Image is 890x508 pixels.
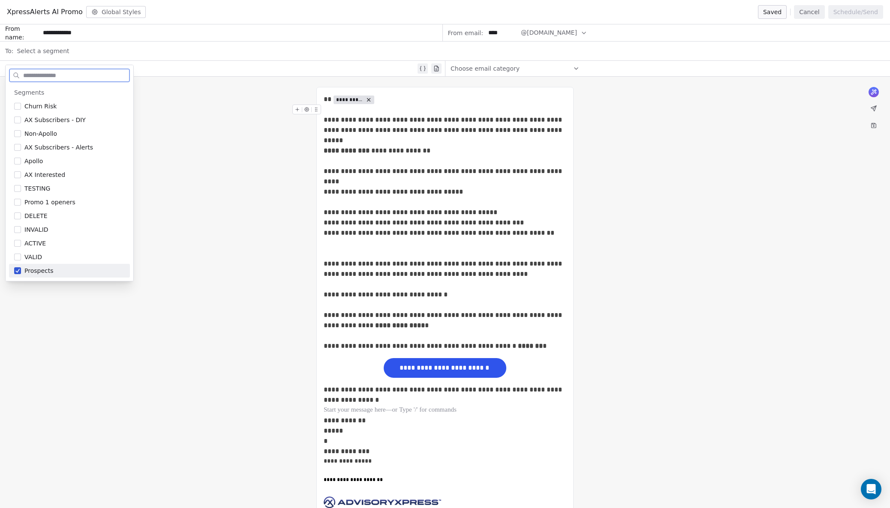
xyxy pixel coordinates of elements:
button: Saved [758,5,787,19]
div: Suggestions [9,86,130,278]
span: Subject: [5,64,30,75]
span: To: [5,47,13,55]
span: Segments [14,88,44,97]
span: AX Subscribers - Alerts [24,143,93,152]
span: Choose email category [451,64,520,73]
span: Non-Apollo [24,129,57,138]
button: Cancel [794,5,824,19]
span: Apollo [24,157,43,165]
span: @[DOMAIN_NAME] [521,28,577,37]
span: AX Interested [24,170,65,179]
span: Promo 1 openers [24,198,75,206]
span: From email: [448,29,483,37]
span: Churn Risk [24,102,57,111]
span: Select a segment [17,47,69,55]
span: AX Subscribers - DIY [24,116,86,124]
span: ACTIVE [24,239,46,248]
span: From name: [5,24,39,42]
span: DELETE [24,212,48,220]
span: VALID [24,253,42,261]
span: INVALID [24,225,48,234]
span: Prospects [24,266,53,275]
span: XpressAlerts AI Promo [7,7,83,17]
button: Global Styles [86,6,146,18]
button: Schedule/Send [828,5,883,19]
span: TESTING [24,184,50,193]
